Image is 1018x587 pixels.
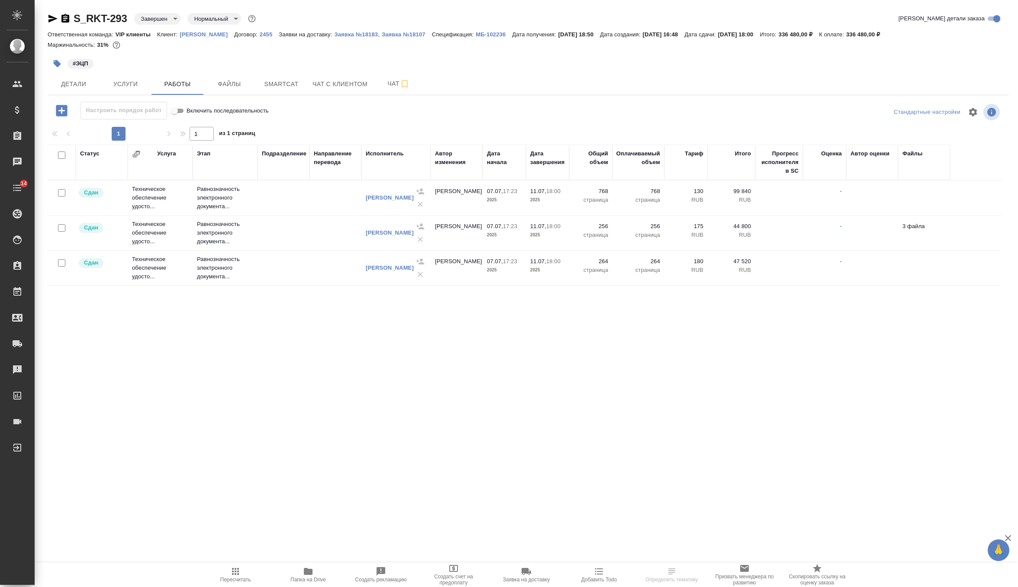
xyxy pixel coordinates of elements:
p: МБ-102236 [476,31,512,38]
button: Определить тематику [635,563,708,587]
p: [PERSON_NAME] [180,31,234,38]
p: Дата сдачи: [684,31,718,38]
button: Нормальный [192,15,231,23]
p: 768 [617,187,660,196]
p: RUB [669,196,703,204]
p: Дата создания: [600,31,642,38]
div: Менеджер проверил работу исполнителя, передает ее на следующий этап [78,187,123,199]
button: Призвать менеджера по развитию [708,563,781,587]
p: RUB [712,196,751,204]
p: страница [573,196,608,204]
span: Чат [378,78,419,89]
p: 07.07, [487,223,503,229]
p: RUB [712,231,751,239]
p: Равнозначность электронного документа... [197,185,253,211]
span: Чат с клиентом [312,79,367,90]
div: Оплачиваемый объем [616,149,660,167]
button: Пересчитать [199,563,272,587]
span: 14 [16,179,32,188]
span: 🙏 [991,541,1006,559]
div: Завершен [187,13,241,25]
div: Оценка [821,149,842,158]
button: Заявка №18183 [334,30,378,39]
div: Статус [80,149,100,158]
button: 🙏 [988,539,1009,561]
p: 31% [97,42,110,48]
span: Включить последовательность [187,106,269,115]
div: Дата завершения [530,149,565,167]
button: Добавить Todo [563,563,635,587]
div: Менеджер проверил работу исполнителя, передает ее на следующий этап [78,222,123,234]
p: Спецификация: [432,31,476,38]
p: 99 840 [712,187,751,196]
p: Дата получения: [512,31,558,38]
p: страница [573,231,608,239]
p: страница [573,266,608,274]
button: Скопировать ссылку [60,13,71,24]
a: [PERSON_NAME] [180,30,234,38]
p: 175 [669,222,703,231]
p: Ответственная команда: [48,31,116,38]
p: 2025 [530,231,565,239]
p: Итого: [760,31,778,38]
p: 264 [573,257,608,266]
p: 2025 [487,231,522,239]
p: 256 [617,222,660,231]
div: Автор изменения [435,149,478,167]
span: Создать рекламацию [355,577,407,583]
p: Равнозначность электронного документа... [197,255,253,281]
button: Скопировать ссылку на оценку заказа [781,563,854,587]
span: Призвать менеджера по развитию [713,574,776,586]
button: Папка на Drive [272,563,345,587]
p: 768 [573,187,608,196]
div: Прогресс исполнителя в SC [760,149,799,175]
span: Настроить таблицу [963,102,983,123]
p: 2025 [530,196,565,204]
a: МБ-102236 [476,30,512,38]
p: RUB [712,266,751,274]
a: [PERSON_NAME] [366,264,414,271]
p: 130 [669,187,703,196]
button: Создать рекламацию [345,563,417,587]
div: Направление перевода [314,149,357,167]
p: Заявка №18183 [334,31,378,38]
button: Доп статусы указывают на важность/срочность заказа [246,13,258,24]
a: 2455 [260,30,279,38]
div: Тариф [685,149,703,158]
svg: Подписаться [399,79,410,89]
p: 11.07, [530,223,546,229]
div: Этап [197,149,210,158]
span: из 1 страниц [219,128,255,141]
span: Добавить Todo [581,577,617,583]
p: [DATE] 18:50 [558,31,600,38]
p: 2025 [487,196,522,204]
p: 44 800 [712,222,751,231]
span: Скопировать ссылку на оценку заказа [786,574,848,586]
p: Равнозначность электронного документа... [197,220,253,246]
p: 336 480,00 ₽ [779,31,819,38]
a: S_RKT-293 [74,13,127,24]
p: 18:00 [546,188,561,194]
p: Договор: [234,31,260,38]
p: [DATE] 18:00 [718,31,760,38]
p: Маржинальность: [48,42,97,48]
button: Скопировать ссылку для ЯМессенджера [48,13,58,24]
td: [PERSON_NAME] [431,218,483,248]
span: Пересчитать [220,577,251,583]
p: 07.07, [487,188,503,194]
p: Сдан [84,223,98,232]
p: страница [617,196,660,204]
div: Подразделение [262,149,306,158]
button: Сгруппировать [132,150,141,158]
p: #ЭЦП [73,59,88,68]
span: Работы [157,79,198,90]
p: 264 [617,257,660,266]
a: 14 [2,177,32,199]
span: [PERSON_NAME] детали заказа [899,14,985,23]
p: Заявки на доставку: [279,31,334,38]
p: 47 520 [712,257,751,266]
a: - [840,223,842,229]
p: 2025 [487,266,522,274]
p: RUB [669,266,703,274]
a: - [840,258,842,264]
